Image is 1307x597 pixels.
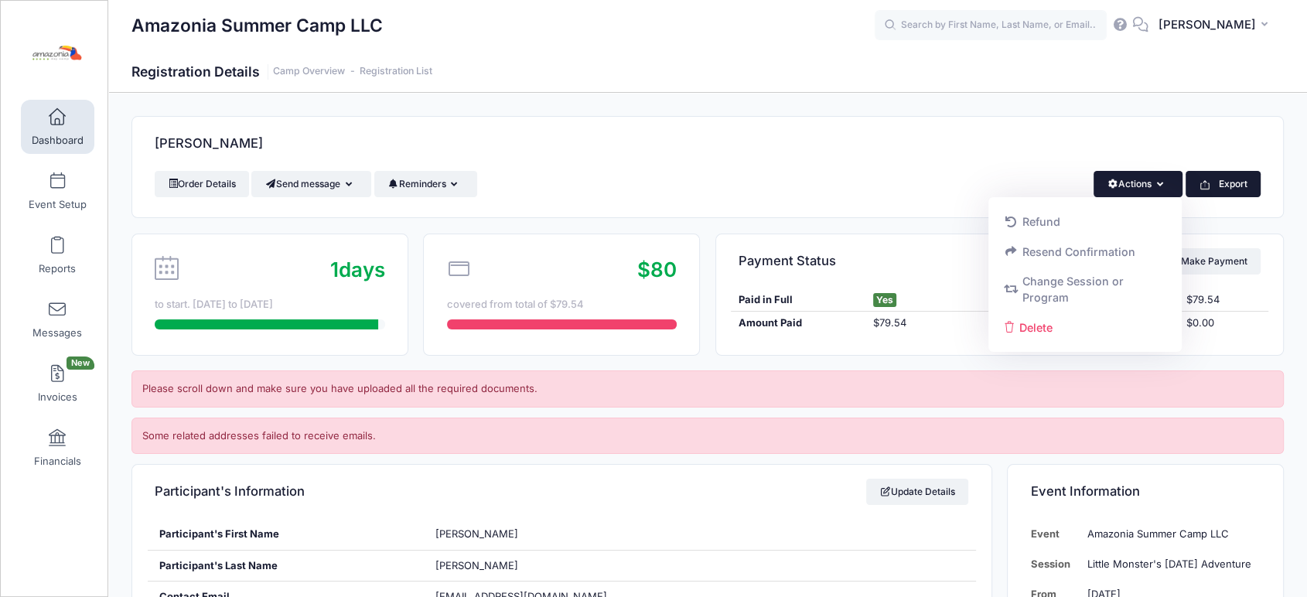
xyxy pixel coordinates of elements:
button: Send message [251,171,371,197]
div: Some related addresses failed to receive emails. [131,418,1284,455]
div: to start. [DATE] to [DATE] [155,297,384,312]
a: Event Setup [21,164,94,218]
h4: Participant's Information [155,470,305,514]
span: [PERSON_NAME] [1159,16,1256,33]
a: Refund [996,207,1175,237]
h1: Amazonia Summer Camp LLC [131,8,383,43]
span: [PERSON_NAME] [435,559,518,571]
div: Amount Paid [731,316,865,331]
input: Search by First Name, Last Name, or Email... [875,10,1107,41]
a: Reports [21,228,94,282]
a: Registration List [360,66,432,77]
img: Amazonia Summer Camp LLC [26,24,84,82]
div: $0.00 [1179,316,1268,331]
div: Participant's First Name [148,519,424,550]
td: Amazonia Summer Camp LLC [1080,519,1260,549]
button: Export [1186,171,1261,197]
a: Messages [21,292,94,346]
a: Resend Confirmation [996,237,1175,266]
div: days [330,254,385,285]
a: Amazonia Summer Camp LLC [1,16,109,90]
td: Event [1030,519,1080,549]
div: $79.54 [1179,292,1268,308]
td: Session [1030,549,1080,579]
a: InvoicesNew [21,356,94,411]
span: Reports [39,262,76,275]
div: Please scroll down and make sure you have uploaded all the required documents. [131,370,1284,408]
span: Yes [873,293,896,307]
a: Dashboard [21,100,94,154]
span: Dashboard [32,134,84,147]
span: [PERSON_NAME] [435,527,518,540]
span: Invoices [38,391,77,404]
h4: Payment Status [739,239,836,283]
button: Actions [1094,171,1182,197]
h4: Event Information [1030,470,1139,514]
span: Messages [32,326,82,339]
button: Reminders [374,171,477,197]
a: Make Payment [1158,248,1261,275]
span: $80 [637,258,677,281]
span: Event Setup [29,198,87,211]
a: Delete [996,312,1175,342]
span: 1 [330,258,339,281]
a: Order Details [155,171,249,197]
div: covered from total of $79.54 [447,297,677,312]
h4: [PERSON_NAME] [155,122,263,166]
div: Participant's Last Name [148,551,424,582]
a: Financials [21,421,94,475]
span: New [67,356,94,370]
span: Financials [34,455,81,468]
h1: Registration Details [131,63,432,80]
a: Update Details [866,479,969,505]
a: Camp Overview [273,66,345,77]
div: $79.54 [865,316,1000,331]
div: Paid in Full [731,292,865,308]
td: Little Monster's [DATE] Adventure [1080,549,1260,579]
a: Change Session or Program [996,267,1175,313]
button: [PERSON_NAME] [1148,8,1284,43]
